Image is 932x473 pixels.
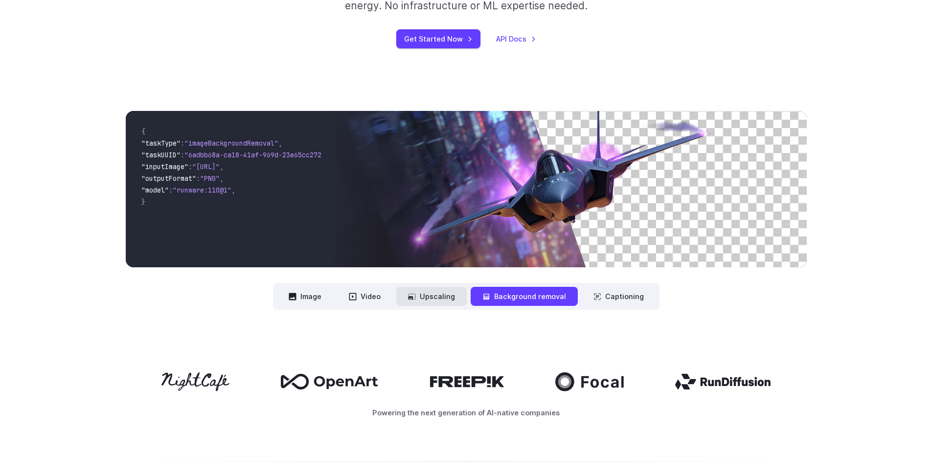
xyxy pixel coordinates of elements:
span: { [141,127,145,136]
span: , [220,162,224,171]
span: "[URL]" [192,162,220,171]
span: "6adbb68a-ca18-41af-969d-23e65cc2729c" [184,150,333,159]
span: "inputImage" [141,162,188,171]
button: Captioning [582,287,656,306]
span: "taskType" [141,139,181,148]
span: "taskUUID" [141,150,181,159]
span: : [181,139,184,148]
span: : [188,162,192,171]
p: Powering the next generation of AI-native companies [126,407,807,418]
button: Image [277,287,333,306]
span: "runware:110@1" [173,186,231,194]
span: , [220,174,224,183]
img: Futuristic stealth jet streaking through a neon-lit cityscape with glowing purple exhaust [330,111,806,267]
button: Video [337,287,392,306]
a: API Docs [496,33,536,44]
span: : [169,186,173,194]
a: Get Started Now [396,29,480,48]
span: } [141,197,145,206]
span: "imageBackgroundRemoval" [184,139,278,148]
button: Background removal [471,287,578,306]
span: "PNG" [200,174,220,183]
span: "model" [141,186,169,194]
span: , [231,186,235,194]
span: , [278,139,282,148]
span: "outputFormat" [141,174,196,183]
span: : [196,174,200,183]
span: : [181,150,184,159]
button: Upscaling [396,287,467,306]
